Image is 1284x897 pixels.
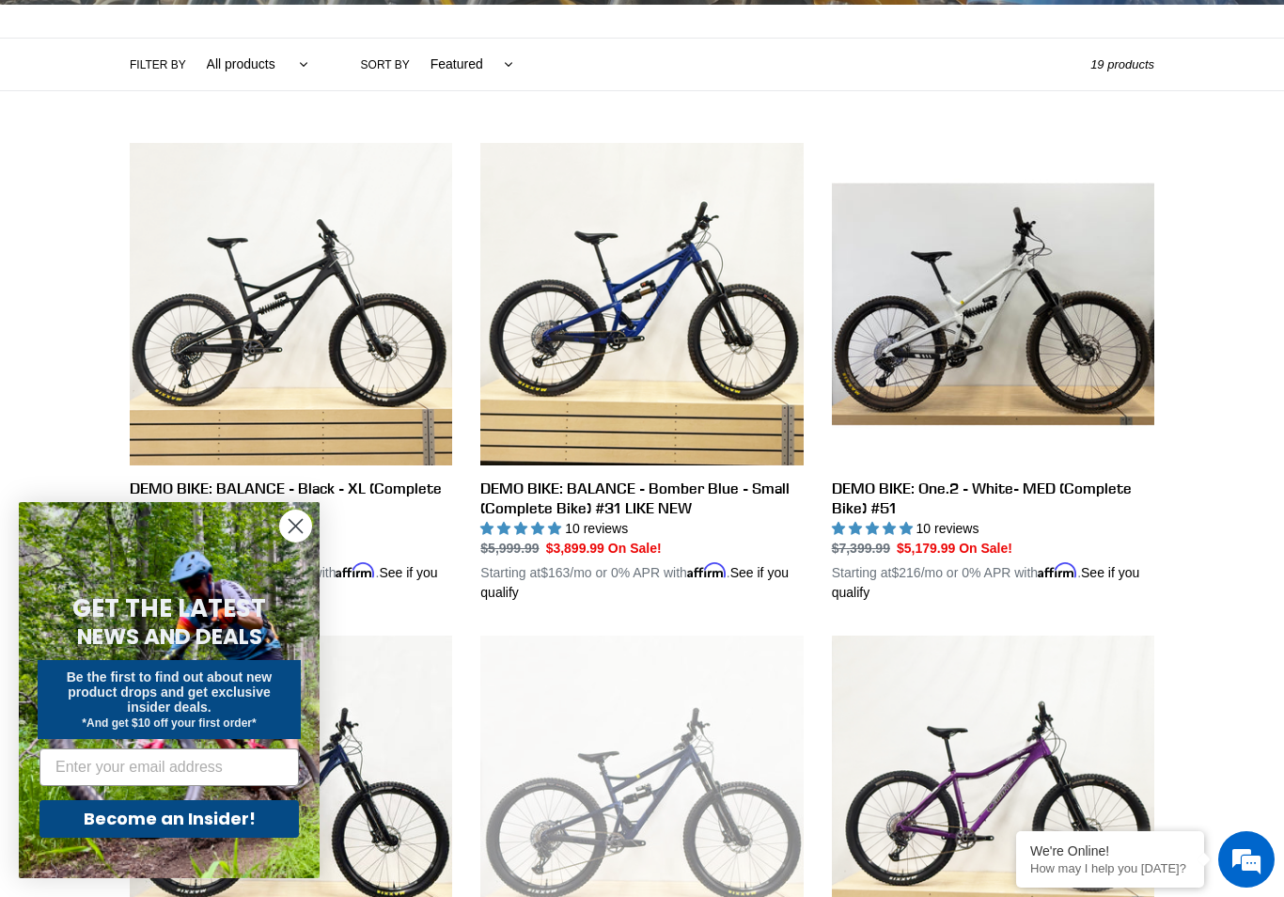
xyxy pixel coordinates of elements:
[72,591,266,625] span: GET THE LATEST
[1030,843,1190,858] div: We're Online!
[279,510,312,543] button: Close dialog
[77,622,262,652] span: NEWS AND DEALS
[67,669,273,715] span: Be the first to find out about new product drops and get exclusive insider deals.
[361,56,410,73] label: Sort by
[1030,861,1190,875] p: How may I help you today?
[82,716,256,730] span: *And get $10 off your first order*
[130,56,186,73] label: Filter by
[39,748,299,786] input: Enter your email address
[39,800,299,838] button: Become an Insider!
[1090,57,1154,71] span: 19 products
